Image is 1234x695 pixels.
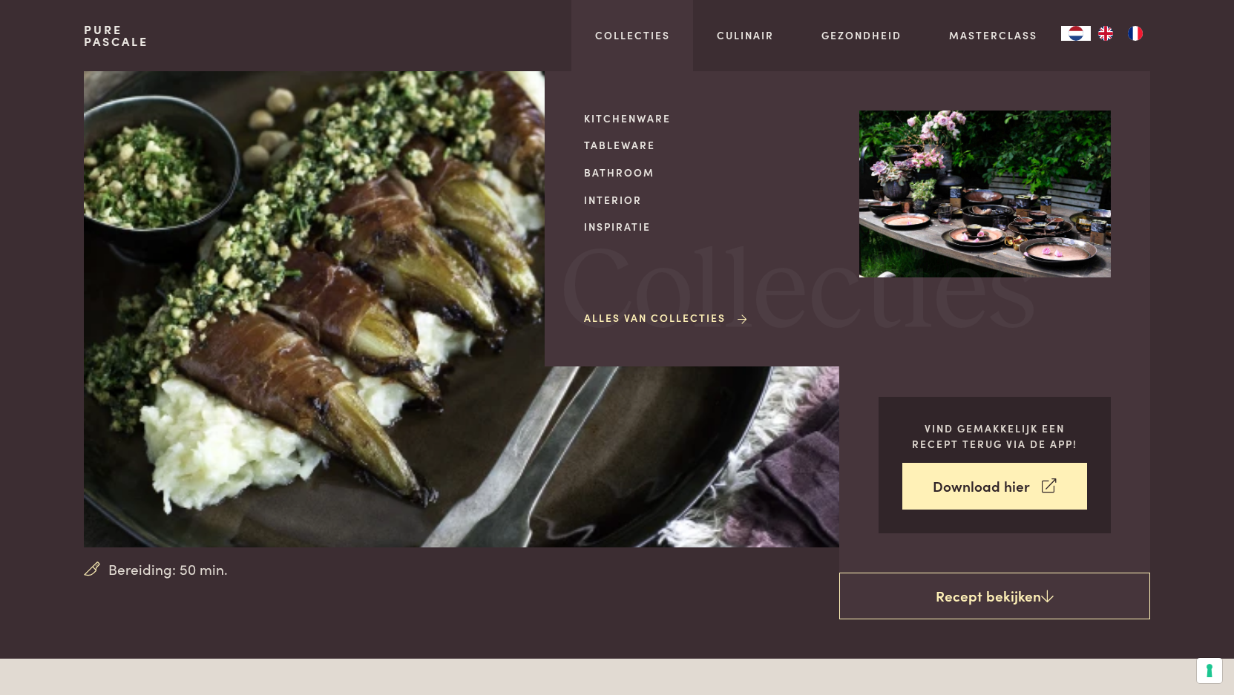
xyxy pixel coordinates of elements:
a: Alles van Collecties [584,310,749,326]
ul: Language list [1091,26,1150,41]
a: NL [1061,26,1091,41]
button: Uw voorkeuren voor toestemming voor trackingtechnologieën [1197,658,1222,683]
a: FR [1120,26,1150,41]
a: Tableware [584,137,836,153]
img: Collecties [859,111,1111,278]
a: EN [1091,26,1120,41]
a: Recept bekijken [839,573,1150,620]
a: Masterclass [949,27,1037,43]
a: Culinair [717,27,774,43]
a: Interior [584,192,836,208]
a: Gezondheid [821,27,902,43]
aside: Language selected: Nederlands [1061,26,1150,41]
span: Collecties [560,237,1037,350]
a: Inspiratie [584,219,836,234]
a: Kitchenware [584,111,836,126]
a: PurePascale [84,24,148,47]
a: Collecties [595,27,670,43]
p: Vind gemakkelijk een recept terug via de app! [902,421,1087,451]
span: Bereiding: 50 min. [108,559,228,580]
a: Bathroom [584,165,836,180]
img: Witlof in ham met knolselderpuree en een botersausje van noten en peterselie (keto) [84,71,877,547]
div: Language [1061,26,1091,41]
a: Download hier [902,463,1087,510]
